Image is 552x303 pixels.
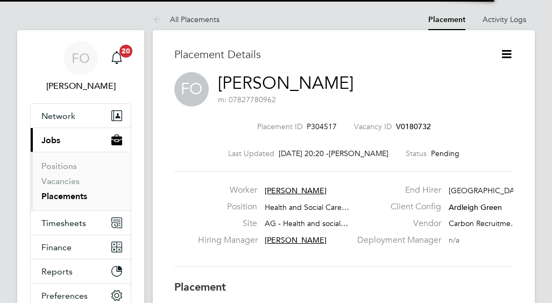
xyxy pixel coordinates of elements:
[329,149,388,158] span: [PERSON_NAME]
[257,122,302,131] label: Placement ID
[428,15,465,24] a: Placement
[41,161,77,171] a: Positions
[351,218,441,229] label: Vendor
[31,235,131,259] button: Finance
[265,202,349,212] span: Health and Social Care…
[406,149,427,158] label: Status
[351,185,441,196] label: End Hirer
[31,128,131,152] button: Jobs
[119,45,132,58] span: 20
[174,280,226,293] b: Placement
[31,211,131,235] button: Timesheets
[431,149,459,158] span: Pending
[31,104,131,128] button: Network
[72,51,90,65] span: FO
[153,15,220,24] a: All Placements
[351,201,441,213] label: Client Config
[449,219,518,228] span: Carbon Recruitme…
[41,191,87,201] a: Placements
[354,122,392,131] label: Vacancy ID
[31,259,131,283] button: Reports
[218,95,276,104] span: m: 07827780962
[198,235,257,246] label: Hiring Manager
[41,135,60,145] span: Jobs
[483,15,526,24] a: Activity Logs
[41,242,72,252] span: Finance
[198,185,257,196] label: Worker
[31,152,131,210] div: Jobs
[106,41,128,75] a: 20
[41,176,80,186] a: Vacancies
[41,291,88,301] span: Preferences
[41,111,75,121] span: Network
[174,72,209,107] span: FO
[41,266,73,277] span: Reports
[449,235,459,245] span: n/a
[174,47,484,61] h3: Placement Details
[228,149,274,158] label: Last Updated
[265,186,327,195] span: [PERSON_NAME]
[30,41,131,93] a: FO[PERSON_NAME]
[307,122,337,131] span: P304517
[265,235,327,245] span: [PERSON_NAME]
[198,201,257,213] label: Position
[351,235,441,246] label: Deployment Manager
[279,149,329,158] span: [DATE] 20:20 -
[41,218,86,228] span: Timesheets
[396,122,431,131] span: V0180732
[265,219,348,228] span: AG - Health and social…
[198,218,257,229] label: Site
[218,73,353,94] a: [PERSON_NAME]
[449,202,502,212] span: Ardleigh Green
[449,186,534,195] span: [GEOGRAPHIC_DATA]…
[30,80,131,93] span: Francesca O'Riordan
